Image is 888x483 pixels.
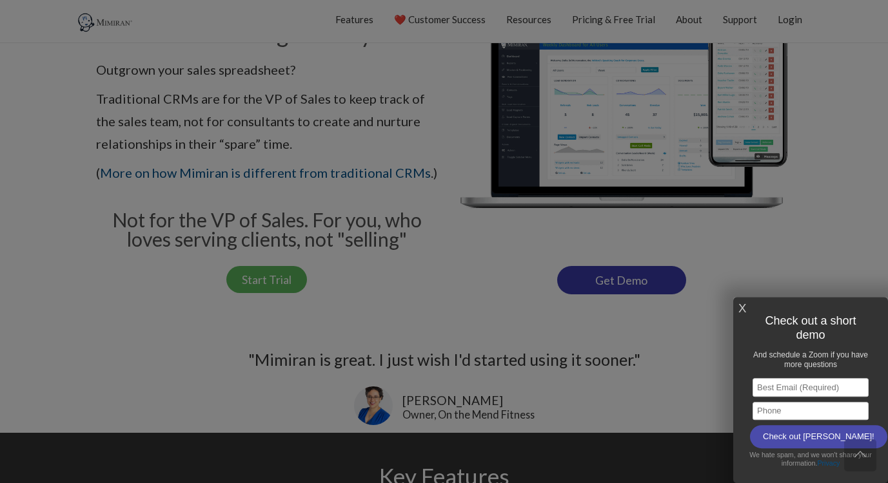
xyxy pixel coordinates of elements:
[738,298,746,319] a: X
[747,346,874,373] h1: And schedule a Zoom if you have more questions
[747,310,874,346] h1: Check out a short demo
[750,425,887,448] input: Check out [PERSON_NAME]!
[746,448,875,470] div: We hate spam, and we won't share your information.
[753,378,869,397] input: Best Email (Required)
[817,459,840,467] a: Privacy
[753,402,869,421] input: Phone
